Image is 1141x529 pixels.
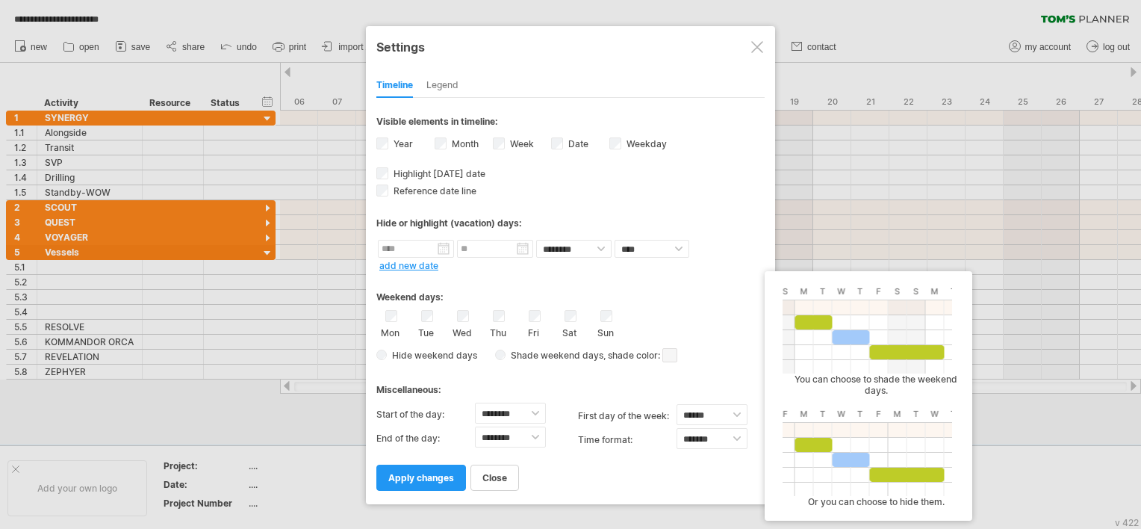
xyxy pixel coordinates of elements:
label: Mon [381,324,399,338]
label: first day of the week: [578,404,677,428]
label: Wed [453,324,471,338]
label: Week [507,138,534,149]
label: Fri [524,324,543,338]
label: End of the day: [376,427,475,451]
span: click here to change the shade color [662,348,677,362]
span: close [482,472,507,483]
label: Month [449,138,479,149]
span: Highlight [DATE] date [391,168,485,179]
label: Sat [560,324,579,338]
label: Sun [596,324,615,338]
div: Timeline [376,74,413,98]
span: , shade color: [603,347,677,365]
span: Shade weekend days [506,350,603,361]
div: Legend [426,74,458,98]
div: Hide or highlight (vacation) days: [376,217,765,229]
div: Weekend days: [376,277,765,306]
div: Miscellaneous: [376,370,765,399]
a: apply changes [376,465,466,491]
label: Tue [417,324,435,338]
label: Date [565,138,588,149]
label: Weekday [624,138,667,149]
div: You can choose to shade the weekend days. Or you can choose to hide them. [775,285,969,507]
div: Settings [376,33,765,60]
label: Thu [488,324,507,338]
label: Time format: [578,428,677,452]
a: add new date [379,260,438,271]
span: apply changes [388,472,454,483]
span: Hide weekend days [387,350,477,361]
a: close [470,465,519,491]
label: Year [391,138,413,149]
label: Start of the day: [376,403,475,427]
div: Visible elements in timeline: [376,116,765,132]
span: Reference date line [391,185,476,197]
